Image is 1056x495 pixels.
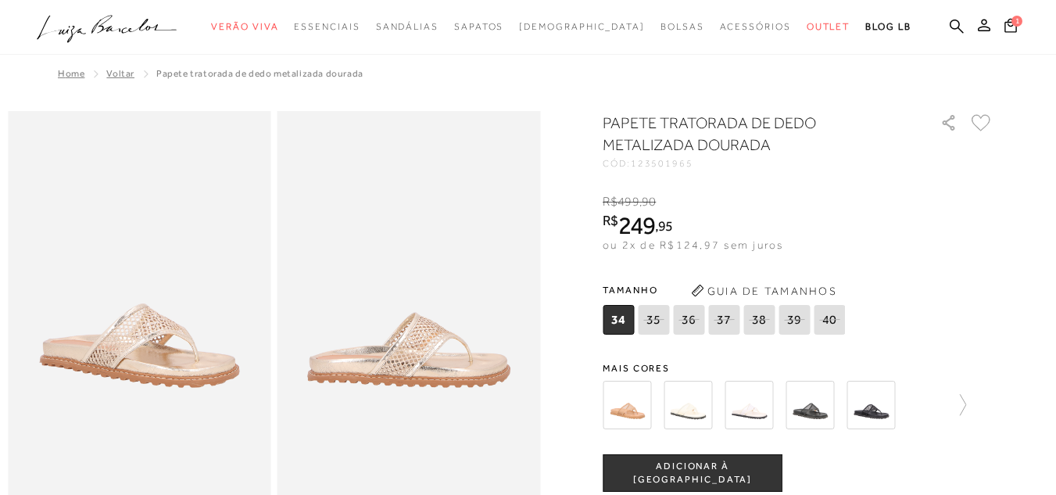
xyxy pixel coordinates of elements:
span: 90 [642,195,656,209]
span: 34 [603,305,634,335]
span: Sapatos [454,21,503,32]
span: ADICIONAR À [GEOGRAPHIC_DATA] [603,460,782,487]
button: ADICIONAR À [GEOGRAPHIC_DATA] [603,454,782,492]
span: 1 [1011,16,1022,27]
a: categoryNavScreenReaderText [376,13,439,41]
span: Tamanho [603,278,849,302]
button: 1 [1000,17,1022,38]
a: noSubCategoriesText [519,13,645,41]
span: Acessórios [720,21,791,32]
img: PAPETE TRATORADA DE DEDO EM COURO BEGE E TELA [603,381,651,429]
span: 36 [673,305,704,335]
a: BLOG LB [865,13,911,41]
span: 40 [814,305,845,335]
span: 39 [779,305,810,335]
img: PAPETE TRATORADA DE DEDO EM COURO PRETO E TELA [786,381,834,429]
span: 35 [638,305,669,335]
button: Guia de Tamanhos [686,278,842,303]
span: Essenciais [294,21,360,32]
span: 37 [708,305,739,335]
span: 499 [617,195,639,209]
a: Home [58,68,84,79]
span: BLOG LB [865,21,911,32]
i: R$ [603,195,617,209]
a: Voltar [106,68,134,79]
span: Outlet [807,21,850,32]
img: PAPETE TRATORADA DE DEDO EM COURO PRETO E TELA MESH [847,381,895,429]
span: 249 [618,211,655,239]
i: , [655,219,673,233]
i: , [639,195,657,209]
span: 123501965 [631,158,693,169]
img: PAPETE TRATORADA DE DEDO EM COURO OFF WHITE E TELA MESH [725,381,773,429]
span: Verão Viva [211,21,278,32]
span: Bolsas [660,21,704,32]
span: Sandálias [376,21,439,32]
span: 38 [743,305,775,335]
div: CÓD: [603,159,915,168]
i: R$ [603,213,618,228]
span: 95 [658,217,673,234]
span: [DEMOGRAPHIC_DATA] [519,21,645,32]
a: categoryNavScreenReaderText [454,13,503,41]
span: ou 2x de R$124,97 sem juros [603,239,783,251]
span: Mais cores [603,364,993,373]
h1: PAPETE TRATORADA DE DEDO METALIZADA DOURADA [603,112,896,156]
a: categoryNavScreenReaderText [660,13,704,41]
a: categoryNavScreenReaderText [294,13,360,41]
a: categoryNavScreenReaderText [807,13,850,41]
span: PAPETE TRATORADA DE DEDO METALIZADA DOURADA [156,68,363,79]
a: categoryNavScreenReaderText [720,13,791,41]
a: categoryNavScreenReaderText [211,13,278,41]
img: PAPETE TRATORADA DE DEDO EM COURO OFF WHITE E TELA [664,381,712,429]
